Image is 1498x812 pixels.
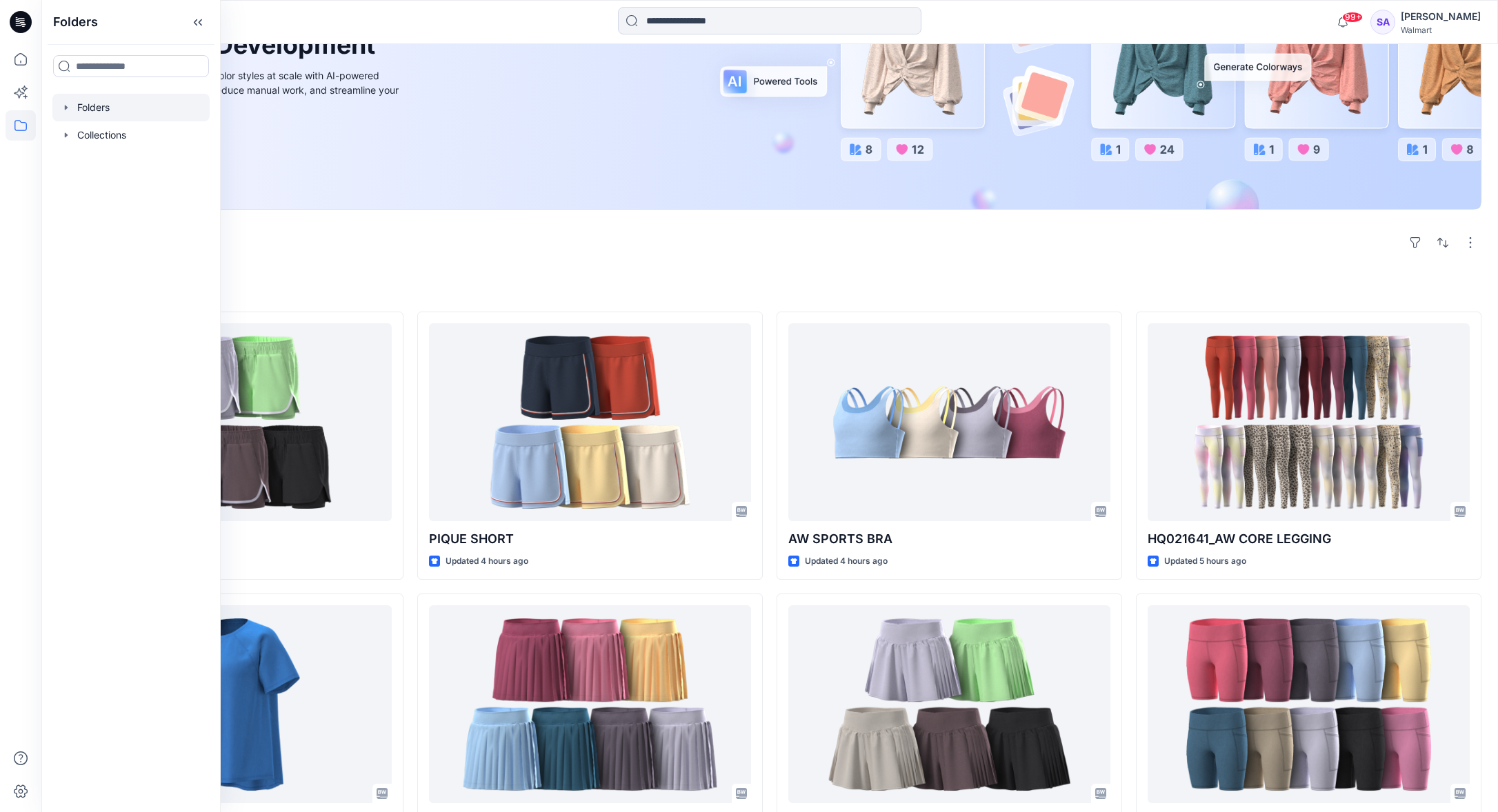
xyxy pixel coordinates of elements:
div: SA [1370,10,1395,34]
div: Explore ideas faster and recolor styles at scale with AI-powered tools that boost creativity, red... [92,68,402,112]
p: 2FER SHORTS [70,529,392,549]
a: 2FER SHORTS [70,323,392,521]
a: AW PLEATED SKORT [429,605,751,803]
a: PIQUE SHORT [429,323,751,521]
a: AW FASHION SHORTS [788,605,1110,803]
a: HQ260290_AW SS FASHION TEE_PLUS [70,605,392,803]
p: Updated 4 hours ago [805,554,888,569]
div: [PERSON_NAME] [1401,8,1481,25]
p: Updated 4 hours ago [446,554,528,569]
p: HQ021641_AW CORE LEGGING [1148,529,1470,549]
a: HQ021647_AW BIKE SHORT [1148,605,1470,803]
div: Walmart [1401,25,1481,35]
a: Discover more [92,128,402,156]
p: Updated 5 hours ago [1164,554,1246,569]
a: AW SPORTS BRA [788,323,1110,521]
h4: Styles [58,281,1481,298]
span: 99+ [1342,12,1363,23]
a: HQ021641_AW CORE LEGGING [1148,323,1470,521]
p: AW SPORTS BRA [788,529,1110,549]
p: PIQUE SHORT [429,529,751,549]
